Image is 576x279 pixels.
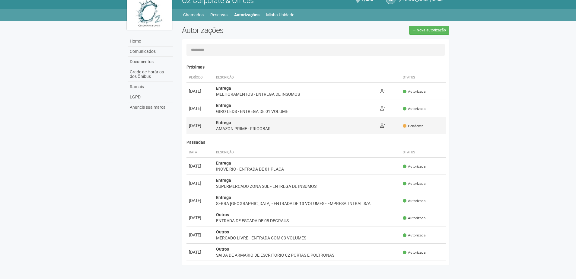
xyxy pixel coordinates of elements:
[182,26,311,35] h2: Autorizações
[189,249,211,255] div: [DATE]
[403,250,425,255] span: Autorizada
[128,92,173,102] a: LGPD
[234,11,259,19] a: Autorizações
[128,46,173,57] a: Comunicados
[400,148,446,158] th: Status
[216,195,231,200] strong: Entrega
[128,67,173,82] a: Grade de Horários dos Ônibus
[403,106,425,111] span: Autorizada
[186,140,446,145] h4: Passadas
[216,178,231,183] strong: Entrega
[189,215,211,221] div: [DATE]
[128,57,173,67] a: Documentos
[128,36,173,46] a: Home
[266,11,294,19] a: Minha Unidade
[216,166,398,172] div: INOVE RIO - ENTRADA DE 01 PLACA
[417,28,446,32] span: Nova autorização
[409,26,449,35] a: Nova autorização
[189,232,211,238] div: [DATE]
[216,252,398,258] div: SAÍDA DE ARMÁRIO DE ESCRITÓRIO 02 PORTAS E POLTRONAS
[214,73,378,83] th: Descrição
[403,181,425,186] span: Autorizada
[186,65,446,69] h4: Próximas
[403,198,425,204] span: Autorizada
[216,103,231,108] strong: Entrega
[216,126,375,132] div: AMAZON PRIME - FRIGOBAR
[216,229,229,234] strong: Outros
[216,200,398,207] div: SERRA [GEOGRAPHIC_DATA] - ENTRADA DE 13 VOLUMES - EMPRESA: INTRAL S/A
[380,89,386,94] span: 1
[128,102,173,112] a: Anuncie sua marca
[186,73,214,83] th: Período
[216,183,398,189] div: SUPERMERCADO ZONA SUL - ENTREGA DE INSUMOS
[403,164,425,169] span: Autorizada
[403,216,425,221] span: Autorizada
[216,247,229,252] strong: Outros
[216,235,398,241] div: MERCADO LIVRE - ENTRADA COM 03 VOLUMES
[380,106,386,111] span: 1
[189,88,211,94] div: [DATE]
[210,11,228,19] a: Reservas
[214,148,401,158] th: Descrição
[189,197,211,204] div: [DATE]
[400,73,446,83] th: Status
[183,11,204,19] a: Chamados
[403,89,425,94] span: Autorizada
[189,105,211,111] div: [DATE]
[403,123,423,129] span: Pendente
[216,108,375,114] div: GIRO LEDS - ENTREGA DE 01 VOLUME
[216,161,231,165] strong: Entrega
[216,86,231,91] strong: Entrega
[189,123,211,129] div: [DATE]
[403,233,425,238] span: Autorizada
[216,91,375,97] div: MELHORAMENTOS - ENTREGA DE INSUMOS
[128,82,173,92] a: Ramais
[380,123,386,128] span: 1
[186,148,214,158] th: Data
[216,212,229,217] strong: Outros
[216,120,231,125] strong: Entrega
[216,218,398,224] div: ENTRADA DE ESCADA DE 08 DEGRAUS
[189,163,211,169] div: [DATE]
[189,180,211,186] div: [DATE]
